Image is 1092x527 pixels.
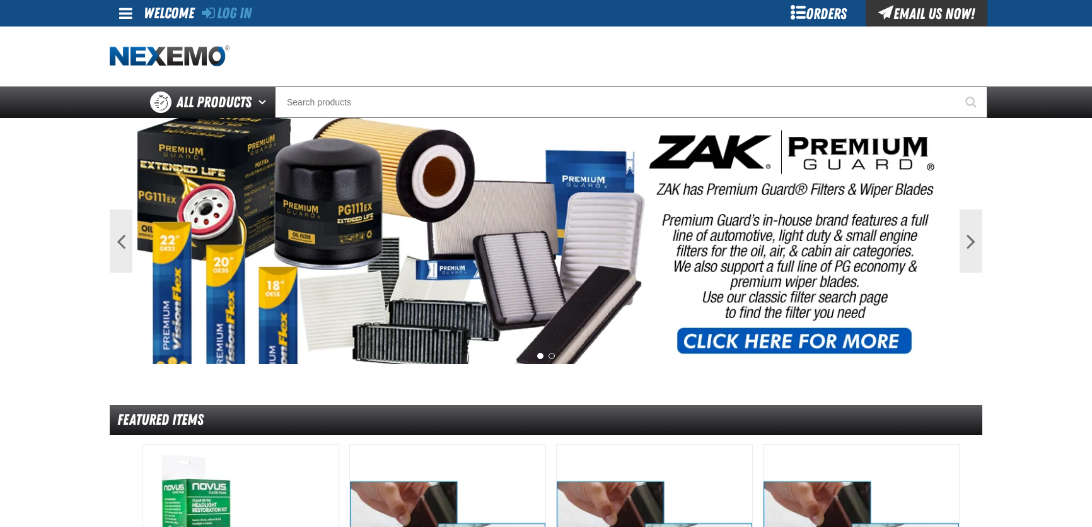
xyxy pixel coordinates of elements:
[137,118,955,364] img: PG Filters & Wipers
[202,4,252,22] a: Log In
[549,353,555,359] button: 2 of 2
[110,45,229,68] img: Nexemo logo
[960,210,982,273] button: Next
[254,86,275,118] button: Open All Products pages
[110,405,982,435] div: Featured Items
[110,210,132,273] button: Previous
[177,91,252,114] span: All Products
[537,353,543,359] button: 1 of 2
[956,86,987,118] button: Start Searching
[275,86,987,118] input: Search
